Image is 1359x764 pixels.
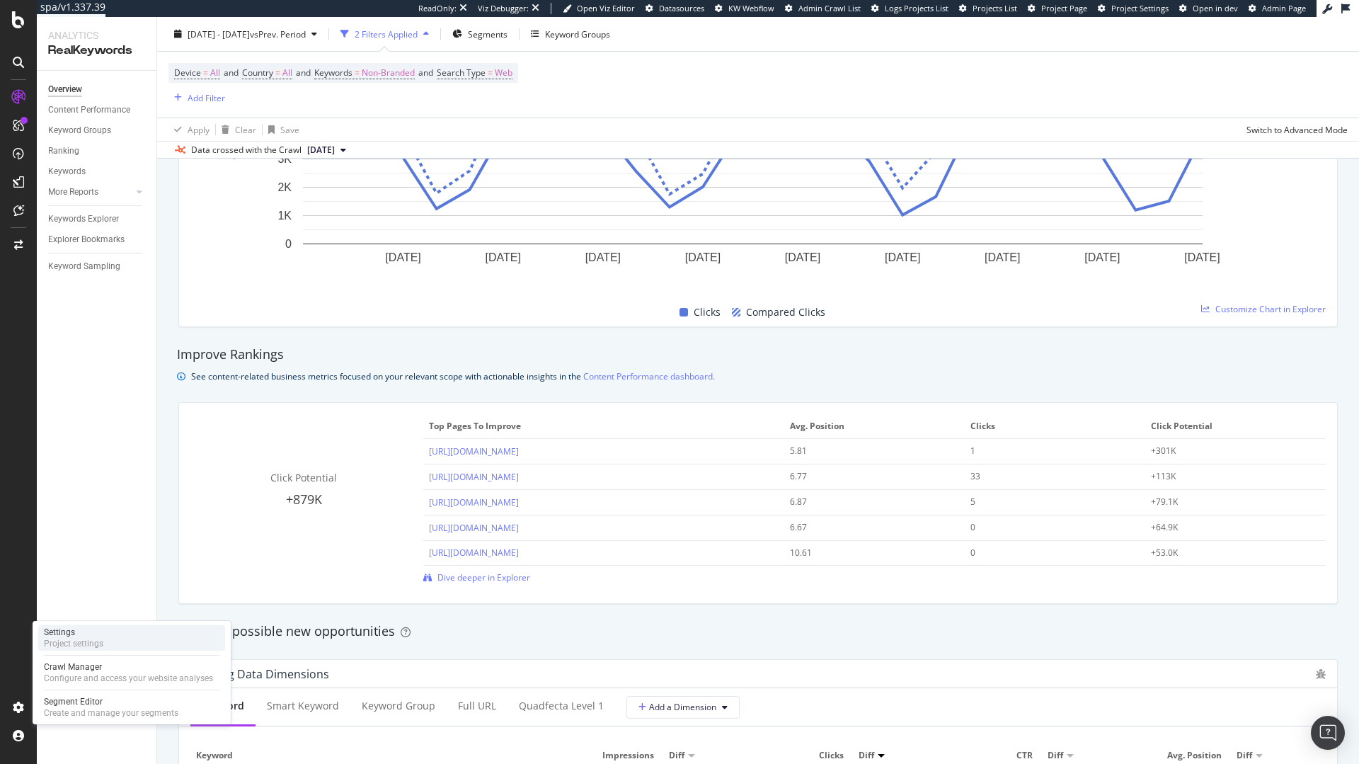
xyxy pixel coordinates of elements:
[355,28,418,40] div: 2 Filters Applied
[970,547,1123,559] div: 0
[646,3,704,14] a: Datasources
[1201,303,1326,315] a: Customize Chart in Explorer
[871,3,948,14] a: Logs Projects List
[1193,3,1238,13] span: Open in dev
[210,63,220,83] span: All
[168,89,225,106] button: Add Filter
[885,3,948,13] span: Logs Projects List
[486,251,521,263] text: [DATE]
[188,91,225,103] div: Add Filter
[418,3,457,14] div: ReadOnly:
[437,67,486,79] span: Search Type
[1237,749,1252,762] span: Diff
[48,164,147,179] a: Keywords
[985,251,1020,263] text: [DATE]
[1151,547,1303,559] div: +53.0K
[1179,3,1238,14] a: Open in dev
[168,23,323,45] button: [DATE] - [DATE]vsPrev. Period
[228,129,240,159] text: Clicks
[44,707,178,719] div: Create and manage your segments
[44,627,103,638] div: Settings
[423,571,530,583] a: Dive deeper in Explorer
[44,696,178,707] div: Segment Editor
[355,67,360,79] span: =
[429,471,519,483] a: [URL][DOMAIN_NAME]
[48,259,120,274] div: Keyword Sampling
[970,521,1123,534] div: 0
[38,660,225,685] a: Crawl ManagerConfigure and access your website analyses
[669,749,684,762] span: Diff
[429,547,519,559] a: [URL][DOMAIN_NAME]
[250,28,306,40] span: vs Prev. Period
[790,521,942,534] div: 6.67
[1249,3,1306,14] a: Admin Page
[1246,123,1348,135] div: Switch to Advanced Mode
[583,369,715,384] a: Content Performance dashboard.
[429,496,519,508] a: [URL][DOMAIN_NAME]
[277,152,292,164] text: 3K
[785,3,861,14] a: Admin Crawl List
[1151,521,1303,534] div: +64.9K
[1142,749,1222,762] span: Avg. Position
[785,251,820,263] text: [DATE]
[1311,716,1345,750] div: Open Intercom Messenger
[270,471,337,484] span: Click Potential
[285,238,292,250] text: 0
[585,251,621,263] text: [DATE]
[48,123,111,138] div: Keyword Groups
[177,346,1339,364] div: Improve Rankings
[638,701,716,713] span: Add a Dimension
[728,3,774,13] span: KW Webflow
[203,67,208,79] span: =
[1098,3,1169,14] a: Project Settings
[685,251,721,263] text: [DATE]
[48,232,147,247] a: Explorer Bookmarks
[48,103,147,118] a: Content Performance
[296,67,311,79] span: and
[44,673,213,684] div: Configure and access your website analyses
[168,118,210,141] button: Apply
[953,749,1033,762] span: CTR
[970,470,1123,483] div: 33
[429,445,519,457] a: [URL][DOMAIN_NAME]
[1041,3,1087,13] span: Project Page
[44,661,213,673] div: Crawl Manager
[277,210,292,222] text: 1K
[1151,420,1317,433] span: Click Potential
[1151,470,1303,483] div: +113K
[302,142,352,159] button: [DATE]
[38,695,225,720] a: Segment EditorCreate and manage your segments
[478,3,529,14] div: Viz Debugger:
[885,251,920,263] text: [DATE]
[335,23,435,45] button: 2 Filters Applied
[224,67,239,79] span: and
[286,491,322,508] span: +879K
[525,23,616,45] button: Keyword Groups
[575,749,655,762] span: Impressions
[275,67,280,79] span: =
[495,63,512,83] span: Web
[545,28,610,40] div: Keyword Groups
[307,144,335,156] span: 2025 Sep. 12th
[1151,445,1303,457] div: +301K
[563,3,635,14] a: Open Viz Editor
[48,82,82,97] div: Overview
[48,232,125,247] div: Explorer Bookmarks
[190,38,1315,287] div: A chart.
[48,28,145,42] div: Analytics
[659,3,704,13] span: Datasources
[48,212,119,227] div: Keywords Explorer
[790,420,956,433] span: Avg. Position
[437,571,530,583] span: Dive deeper in Explorer
[362,63,415,83] span: Non-Branded
[48,144,147,159] a: Ranking
[263,118,299,141] button: Save
[1084,251,1120,263] text: [DATE]
[1151,496,1303,508] div: +79.1K
[48,259,147,274] a: Keyword Sampling
[488,67,493,79] span: =
[177,622,1339,641] div: Discover possible new opportunities
[429,420,775,433] span: Top pages to improve
[191,369,715,384] div: See content-related business metrics focused on your relevant scope with actionable insights in the
[798,3,861,13] span: Admin Crawl List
